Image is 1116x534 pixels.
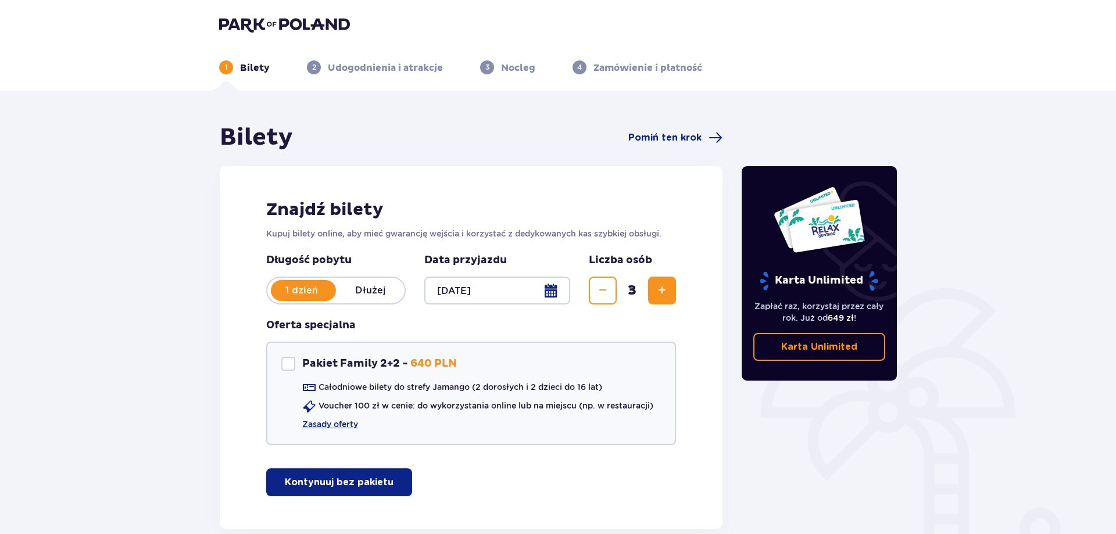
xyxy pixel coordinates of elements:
p: Całodniowe bilety do strefy Jamango (2 dorosłych i 2 dzieci do 16 lat) [319,381,602,393]
p: Długość pobytu [266,253,406,267]
div: 1Bilety [219,60,270,74]
img: Park of Poland logo [219,16,350,33]
span: Pomiń ten krok [628,131,702,144]
p: Bilety [240,62,270,74]
p: 2 [312,62,316,73]
p: Zapłać raz, korzystaj przez cały rok. Już od ! [753,300,886,324]
p: 3 [485,62,489,73]
div: 3Nocleg [480,60,535,74]
p: Data przyjazdu [424,253,507,267]
span: 3 [619,282,646,299]
button: Zwiększ [648,277,676,304]
p: Pakiet Family 2+2 - [302,357,408,371]
img: Dwie karty całoroczne do Suntago z napisem 'UNLIMITED RELAX', na białym tle z tropikalnymi liśćmi... [773,186,865,253]
p: 4 [577,62,582,73]
span: 649 zł [828,313,854,322]
p: Zamówienie i płatność [593,62,702,74]
p: Voucher 100 zł w cenie: do wykorzystania online lub na miejscu (np. w restauracji) [319,400,653,411]
p: 1 dzień [267,284,336,297]
a: Zasady oferty [302,418,358,430]
p: Udogodnienia i atrakcje [328,62,443,74]
p: 640 PLN [410,357,457,371]
p: Dłużej [336,284,405,297]
div: 4Zamówienie i płatność [573,60,702,74]
a: Karta Unlimited [753,333,886,361]
p: Karta Unlimited [781,341,857,353]
button: Zmniejsz [589,277,617,304]
h2: Znajdź bilety [266,199,676,221]
a: Pomiń ten krok [628,131,722,145]
h1: Bilety [220,123,293,152]
p: Nocleg [501,62,535,74]
p: Karta Unlimited [759,271,879,291]
p: Liczba osób [589,253,652,267]
button: Kontynuuj bez pakietu [266,468,412,496]
p: 1 [225,62,228,73]
p: Kupuj bilety online, aby mieć gwarancję wejścia i korzystać z dedykowanych kas szybkiej obsługi. [266,228,676,239]
h3: Oferta specjalna [266,318,356,332]
div: 2Udogodnienia i atrakcje [307,60,443,74]
p: Kontynuuj bez pakietu [285,476,394,489]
